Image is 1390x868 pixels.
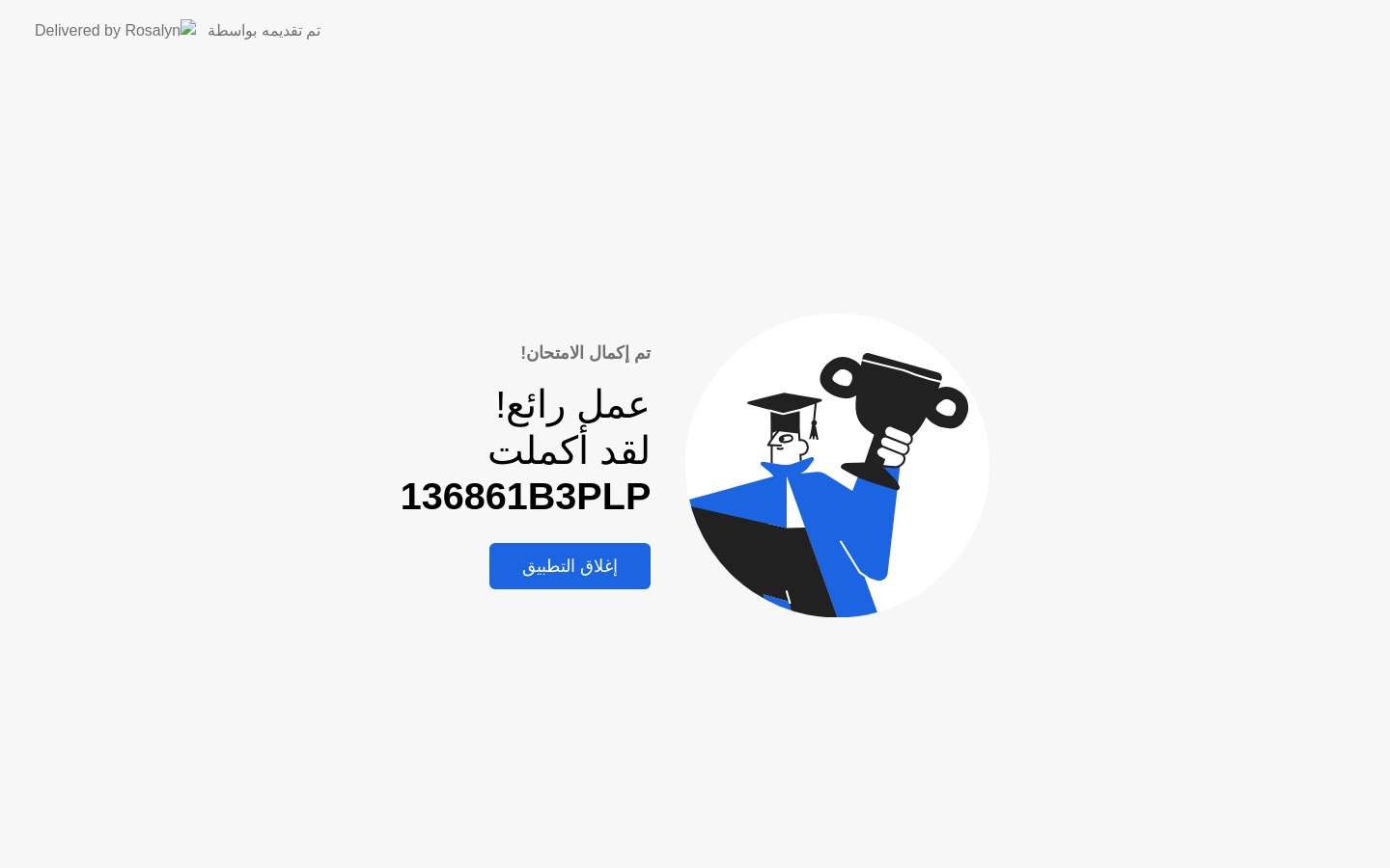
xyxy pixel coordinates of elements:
button: إغلاق التطبيق [489,543,651,589]
div: عمل رائع! لقد أكملت [401,382,652,520]
div: إغلاق التطبيق [495,556,645,577]
div: تم إكمال الامتحان! [401,340,652,366]
img: Delivered by Rosalyn [35,19,196,41]
div: تم تقديمه بواسطة [208,19,320,42]
b: 136861B3PLP [401,475,652,517]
